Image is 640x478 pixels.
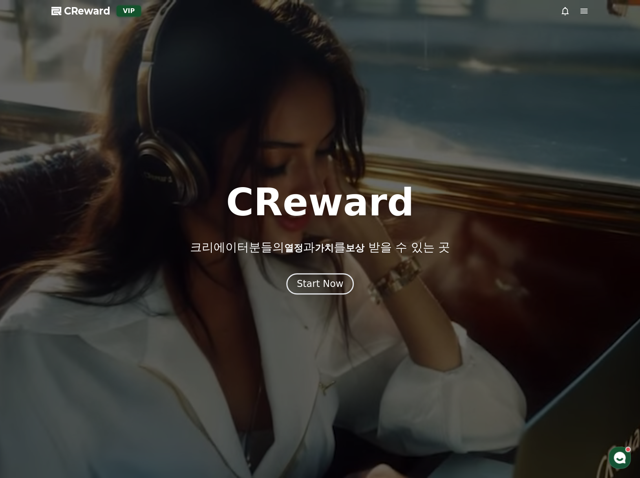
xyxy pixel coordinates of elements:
div: Start Now [297,278,344,290]
span: 가치 [315,243,334,254]
span: 설정 [121,261,131,267]
span: 대화 [72,261,81,268]
span: 홈 [25,261,29,267]
a: CReward [51,5,110,17]
span: 열정 [284,243,303,254]
a: 대화 [52,249,101,269]
button: Start Now [286,273,354,294]
span: 보상 [346,243,364,254]
p: 크리에이터분들의 과 를 받을 수 있는 곳 [190,240,450,254]
h1: CReward [226,184,414,221]
a: Start Now [286,281,354,289]
a: 홈 [2,249,52,269]
div: VIP [117,6,141,17]
a: 설정 [101,249,151,269]
span: CReward [64,5,110,17]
